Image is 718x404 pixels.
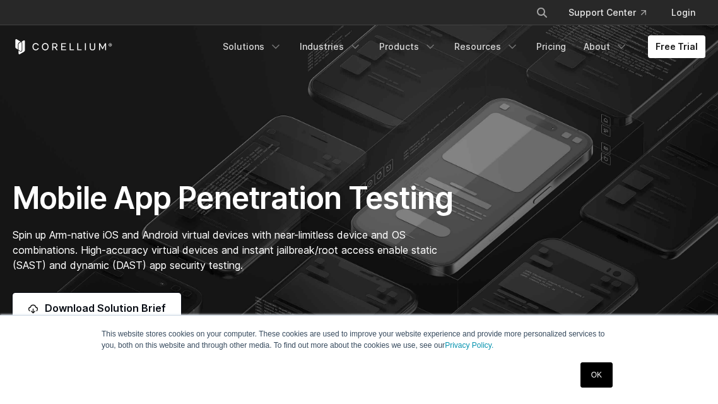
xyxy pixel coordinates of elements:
[13,293,181,323] a: Download Solution Brief
[580,362,613,388] a: OK
[215,35,705,58] div: Navigation Menu
[445,341,493,350] a: Privacy Policy.
[558,1,656,24] a: Support Center
[521,1,705,24] div: Navigation Menu
[661,1,705,24] a: Login
[215,35,290,58] a: Solutions
[45,300,166,316] span: Download Solution Brief
[447,35,526,58] a: Resources
[372,35,444,58] a: Products
[13,179,466,217] h1: Mobile App Penetration Testing
[292,35,369,58] a: Industries
[102,328,616,351] p: This website stores cookies on your computer. These cookies are used to improve your website expe...
[531,1,553,24] button: Search
[529,35,574,58] a: Pricing
[576,35,635,58] a: About
[13,39,113,54] a: Corellium Home
[13,229,437,271] span: Spin up Arm-native iOS and Android virtual devices with near-limitless device and OS combinations...
[648,35,705,58] a: Free Trial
